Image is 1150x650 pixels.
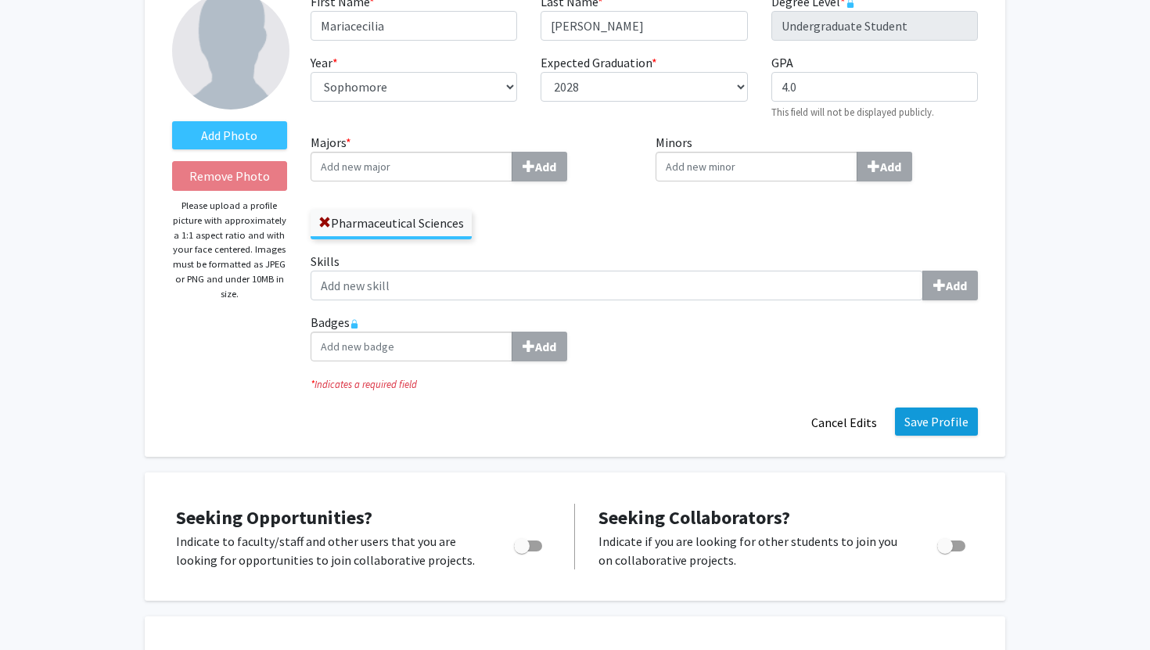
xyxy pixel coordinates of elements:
[598,505,790,530] span: Seeking Collaborators?
[311,271,923,300] input: SkillsAdd
[922,271,978,300] button: Skills
[311,133,633,181] label: Majors
[172,121,287,149] label: AddProfile Picture
[880,159,901,174] b: Add
[535,339,556,354] b: Add
[512,332,567,361] button: Badges
[857,152,912,181] button: Minors
[311,332,512,361] input: BadgesAdd
[946,278,967,293] b: Add
[771,53,793,72] label: GPA
[176,532,484,569] p: Indicate to faculty/staff and other users that you are looking for opportunities to join collabor...
[311,252,978,300] label: Skills
[598,532,907,569] p: Indicate if you are looking for other students to join you on collaborative projects.
[311,377,978,392] i: Indicates a required field
[512,152,567,181] button: Majors*
[12,580,66,638] iframe: Chat
[771,106,934,118] small: This field will not be displayed publicly.
[311,53,338,72] label: Year
[535,159,556,174] b: Add
[801,408,887,437] button: Cancel Edits
[541,53,657,72] label: Expected Graduation
[311,313,978,361] label: Badges
[895,408,978,436] button: Save Profile
[176,505,372,530] span: Seeking Opportunities?
[311,210,472,236] label: Pharmaceutical Sciences
[656,133,978,181] label: Minors
[931,532,974,555] div: Toggle
[656,152,857,181] input: MinorsAdd
[508,532,551,555] div: Toggle
[172,161,287,191] button: Remove Photo
[311,152,512,181] input: Majors*Add
[172,199,287,301] p: Please upload a profile picture with approximately a 1:1 aspect ratio and with your face centered...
